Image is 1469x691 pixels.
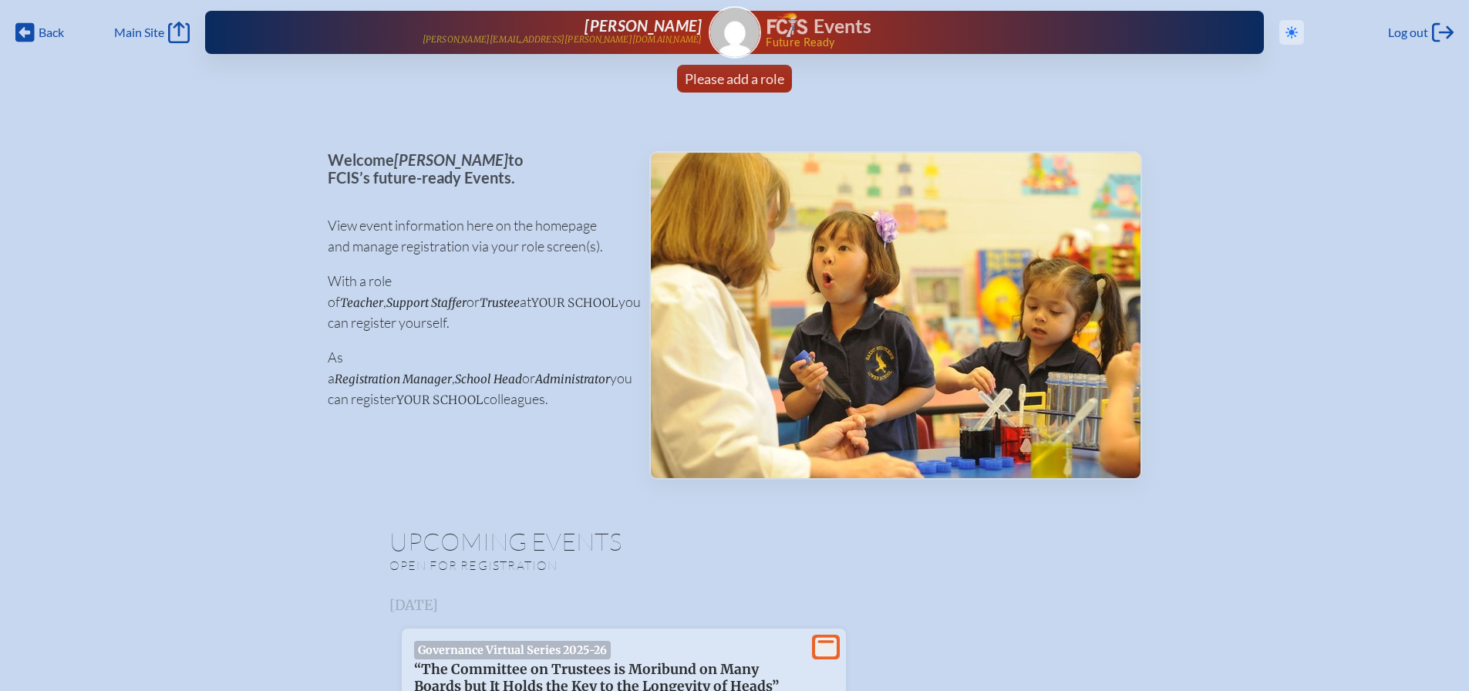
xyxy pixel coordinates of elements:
[480,295,520,310] span: Trustee
[39,25,64,40] span: Back
[254,17,702,48] a: [PERSON_NAME][PERSON_NAME][EMAIL_ADDRESS][PERSON_NAME][DOMAIN_NAME]
[767,12,1215,48] div: FCIS Events — Future ready
[389,598,1080,613] h3: [DATE]
[531,295,618,310] span: your school
[766,37,1214,48] span: Future Ready
[328,347,625,410] p: As a , or you can register colleagues.
[328,215,625,257] p: View event information here on the homepage and manage registration via your role screen(s).
[389,529,1080,554] h1: Upcoming Events
[114,25,164,40] span: Main Site
[585,16,702,35] span: [PERSON_NAME]
[455,372,522,386] span: School Head
[335,372,452,386] span: Registration Manager
[535,372,610,386] span: Administrator
[685,70,784,87] span: Please add a role
[710,8,760,57] img: Gravatar
[340,295,383,310] span: Teacher
[651,153,1140,478] img: Events
[396,393,483,407] span: your school
[1388,25,1428,40] span: Log out
[389,558,797,573] p: Open for registration
[679,65,790,93] a: Please add a role
[114,22,190,43] a: Main Site
[423,35,702,45] p: [PERSON_NAME][EMAIL_ADDRESS][PERSON_NAME][DOMAIN_NAME]
[414,641,612,659] span: Governance Virtual Series 2025-26
[328,151,625,186] p: Welcome to FCIS’s future-ready Events.
[328,271,625,333] p: With a role of , or at you can register yourself.
[386,295,467,310] span: Support Staffer
[394,150,508,169] span: [PERSON_NAME]
[709,6,761,59] a: Gravatar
